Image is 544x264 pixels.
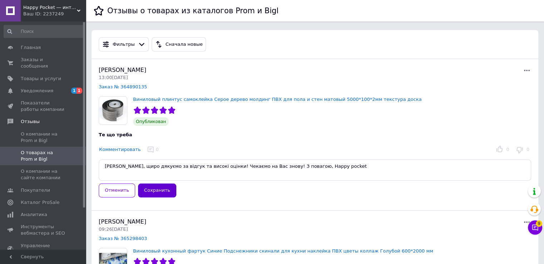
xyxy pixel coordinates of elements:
span: Каталог ProSale [21,199,59,206]
span: 09:26[DATE] [99,226,128,232]
span: Отзывы [21,118,40,125]
div: Ваш ID: 2237249 [23,11,86,17]
span: [PERSON_NAME] [99,218,146,225]
button: Сначала новые [152,37,206,52]
button: Чат с покупателем9 [528,220,542,235]
span: 9 [536,220,542,227]
h1: Отзывы о товарах из каталогов Prom и Bigl [107,6,279,15]
a: Заказ № 365298403 [99,236,147,241]
span: Товары и услуги [21,75,61,82]
textarea: [PERSON_NAME], щиро дякуємо за відгук та високі оцінки! Чекаємо на Вас знову! З повагою, Happy po... [99,160,531,181]
span: Управление сайтом [21,243,66,255]
button: Отменить [99,184,135,197]
span: Главная [21,44,41,51]
span: Заказы и сообщения [21,57,66,69]
button: Фильтры [99,37,149,52]
span: 13:00[DATE] [99,75,128,80]
span: О товарах на Prom и Bigl [21,150,66,162]
button: Комментировать [99,146,141,153]
a: Виниловый плинтус самоклейка Серое дерево молдинг ПВХ для пола и стен матовый 5000*100*2мм тексту... [133,97,422,102]
span: Показатели работы компании [21,100,66,113]
span: Уведомления [21,88,53,94]
div: Сначала новые [164,41,204,48]
span: О компании на сайте компании [21,168,66,181]
span: [PERSON_NAME] [99,67,146,73]
span: 1 [71,88,77,94]
a: Заказ № 364890135 [99,84,147,89]
span: О компании на Prom и Bigl [21,131,66,144]
button: Сохранить [138,184,176,197]
span: Инструменты вебмастера и SEO [21,224,66,236]
span: Happy Pocket ― интерьерные виниловые наклейки, кухонные фартуки, 3Д-панели [23,4,77,11]
input: Поиск [4,25,84,38]
span: Покупатели [21,187,50,194]
span: Те що треба [99,132,132,137]
span: Опубликован [133,117,169,126]
span: Аналитика [21,211,47,218]
img: Виниловый плинтус самоклейка Серое дерево молдинг ПВХ для пола и стен матовый 5000*100*2мм тексту... [99,97,127,124]
a: Виниловый кухонный фартук Синие Подснежники скинали для кухни наклейка ПВХ цветы коллаж Голубой 6... [133,248,433,254]
span: 1 [77,88,82,94]
div: Фильтры [111,41,136,48]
